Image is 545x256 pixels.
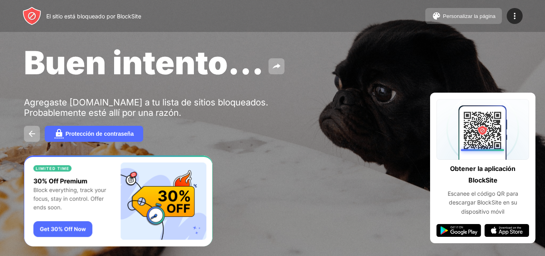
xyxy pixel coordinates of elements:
img: google-play.svg [436,224,481,237]
font: Agregaste [DOMAIN_NAME] a tu lista de sitios bloqueados. Probablemente esté allí por una razón. [24,97,268,118]
button: Personalizar la página [425,8,502,24]
img: pallet.svg [432,11,441,21]
img: back.svg [27,129,37,139]
font: Protección de contraseña [65,131,134,137]
img: menu-icon.svg [510,11,519,21]
img: password.svg [54,129,64,139]
font: Personalizar la página [443,13,496,19]
font: Buen intento... [24,43,264,82]
iframe: Bandera [24,155,213,247]
font: Escanee el código QR para descargar BlockSite en su dispositivo móvil [448,190,518,215]
img: share.svg [272,62,281,71]
img: header-logo.svg [22,6,41,26]
button: Protección de contraseña [45,126,143,142]
img: app-store.svg [484,224,529,237]
font: El sitio está bloqueado por BlockSite [46,13,141,20]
